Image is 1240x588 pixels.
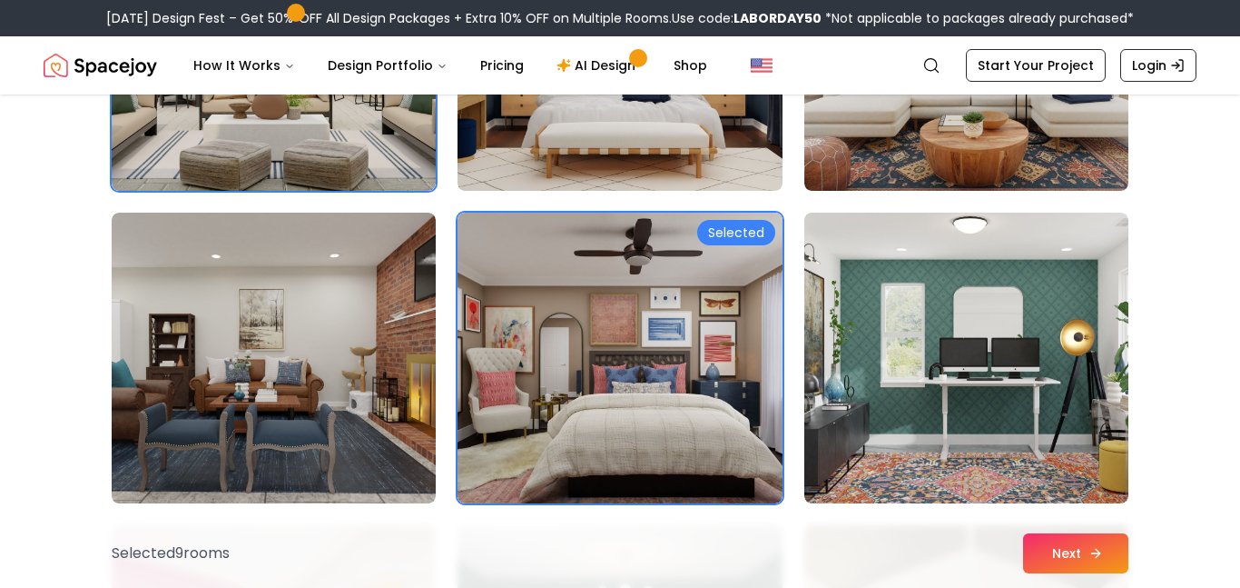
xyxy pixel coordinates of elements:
a: Spacejoy [44,47,157,84]
nav: Main [179,47,722,84]
div: [DATE] Design Fest – Get 50% OFF All Design Packages + Extra 10% OFF on Multiple Rooms. [106,9,1134,27]
a: Login [1120,49,1196,82]
img: Spacejoy Logo [44,47,157,84]
img: Room room-64 [112,213,436,503]
span: Use code: [672,9,822,27]
img: Room room-65 [458,213,782,503]
nav: Global [44,36,1196,95]
b: LABORDAY50 [733,9,822,27]
a: AI Design [542,47,655,84]
a: Start Your Project [966,49,1106,82]
button: Next [1023,533,1128,573]
img: Room room-66 [804,213,1128,503]
button: Design Portfolio [313,47,462,84]
a: Pricing [466,47,538,84]
div: Selected [697,220,775,245]
p: Selected 9 room s [112,543,230,564]
button: How It Works [179,47,310,84]
img: United States [751,55,773,76]
span: *Not applicable to packages already purchased* [822,9,1134,27]
a: Shop [659,47,722,84]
